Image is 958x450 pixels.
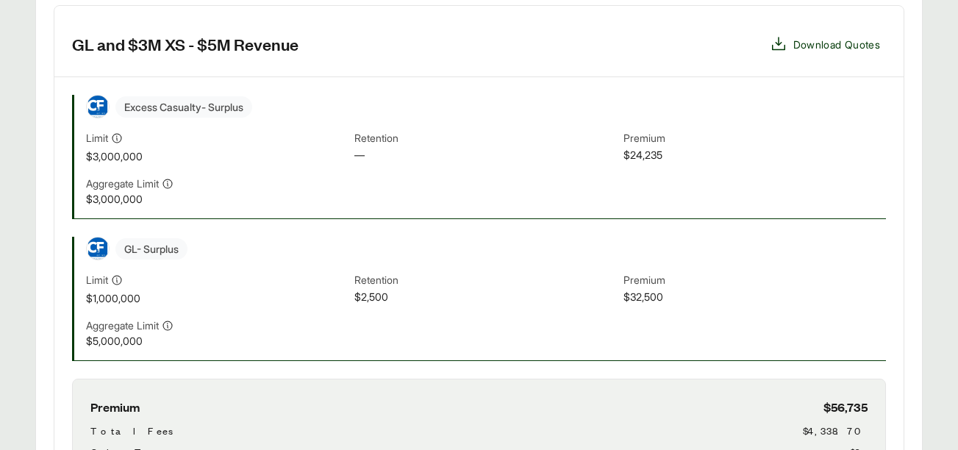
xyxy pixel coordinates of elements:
span: $32,500 [623,289,886,306]
span: Premium [623,130,886,147]
span: Retention [354,130,617,147]
span: $3,000,000 [86,191,348,207]
span: $56,735 [823,397,868,417]
span: Limit [86,272,108,287]
span: Excess Casualty - Surplus [115,96,252,118]
span: — [354,147,617,164]
span: $1,000,000 [86,290,348,306]
span: $5,000,000 [86,333,348,349]
span: Download Quotes [793,37,880,52]
h3: GL and $3M XS - $5M Revenue [72,33,299,55]
span: Limit [86,130,108,146]
span: Premium [623,272,886,289]
span: $4,338.70 [803,423,868,438]
span: Aggregate Limit [86,318,159,333]
span: GL - Surplus [115,238,187,260]
span: $24,235 [623,147,886,164]
span: $2,500 [354,289,617,306]
span: Premium [90,397,140,417]
span: $3,000,000 [86,149,348,164]
span: Retention [354,272,617,289]
button: Download Quotes [764,29,886,59]
img: Crum & Forster [87,238,109,260]
img: Crum & Forster [87,96,109,118]
span: Total Fees [90,423,173,438]
span: Aggregate Limit [86,176,159,191]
